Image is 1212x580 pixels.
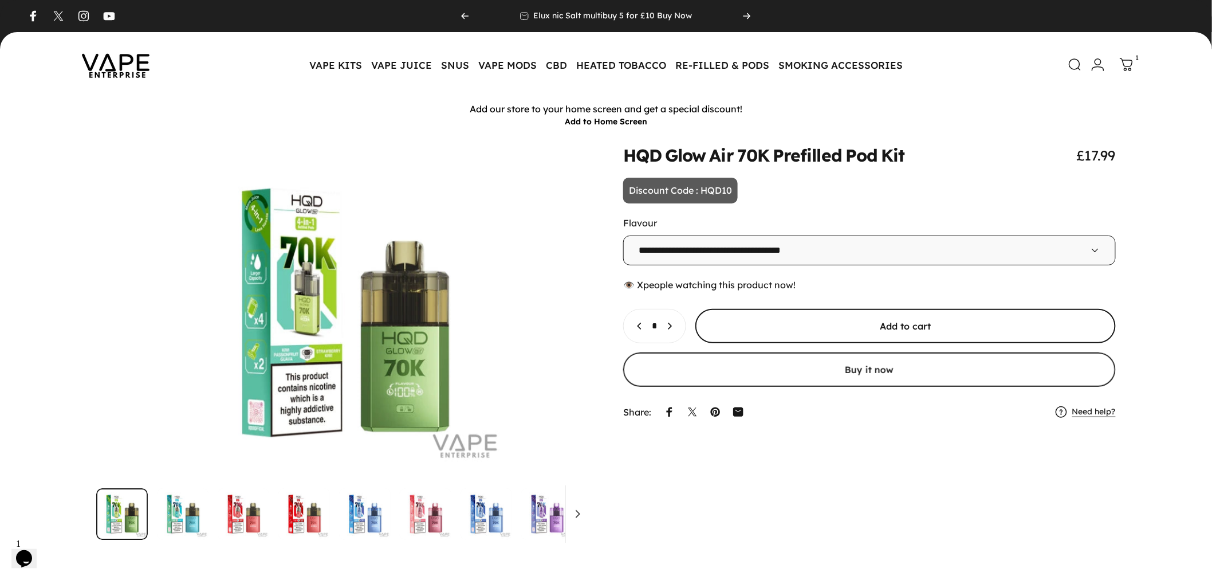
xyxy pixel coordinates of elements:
[521,488,573,540] img: Purple HQD Glow vape device and packaging on a white background
[461,488,512,540] img: HQD Glow vape device and packaging on a white background
[218,488,269,540] button: Go to item
[305,53,367,77] summary: VAPE KITS
[623,352,1116,387] button: Buy it now
[218,488,269,540] img: HQD Glow vape device and packaging on a white background
[1077,147,1116,164] span: £17.99
[659,309,686,343] button: Increase quantity for HQD Glow Air 70K Prefilled Pod Kit
[157,488,208,540] img: HQD Glow vape device and packaging on a white background
[582,488,633,540] button: Go to item
[96,147,589,540] media-gallery: Gallery Viewer
[96,147,589,479] button: Open media 1 in modal
[737,147,769,164] animate-element: 70K
[400,488,451,540] button: Go to item
[474,53,541,77] summary: VAPE MODS
[461,488,512,540] button: Go to item
[624,309,650,343] button: Decrease quantity for HQD Glow Air 70K Prefilled Pod Kit
[96,488,148,540] button: Go to item
[11,534,48,569] iframe: chat widget
[623,407,651,417] p: Share:
[339,488,391,540] img: HQD Glow vape device and packaging on a white background
[96,488,148,540] img: HQD Glow vape device and packaging on a white background
[400,488,451,540] img: HQD Glow 70K vape device and packaging on a white background
[367,53,436,77] summary: VAPE JUICE
[541,53,572,77] summary: CBD
[339,488,391,540] button: Go to item
[665,147,706,164] animate-element: Glow
[623,178,738,204] p: Discount Code : HQD10
[882,147,905,164] animate-element: Kit
[1136,52,1139,63] cart-count: 1 item
[565,116,647,127] button: Add to Home Screen
[436,53,474,77] summary: SNUS
[671,53,774,77] summary: RE-FILLED & PODS
[623,279,1116,291] div: 👁️ people watching this product now!
[845,147,877,164] animate-element: Pod
[3,103,1209,115] p: Add our store to your home screen and get a special discount!
[157,488,208,540] button: Go to item
[1072,407,1116,417] a: Need help?
[278,488,330,540] img: HQD Glow vape device and packaging on a white background
[695,309,1116,343] button: Add to cart
[521,488,573,540] button: Go to item
[572,53,671,77] summary: HEATED TOBACCO
[1114,52,1139,77] a: 1 item
[64,38,167,92] img: Vape Enterprise
[278,488,330,540] button: Go to item
[305,53,907,77] nav: Primary
[582,488,633,540] img: HQD Glow vape device and packaging on a white background
[623,217,657,229] label: Flavour
[623,147,662,164] animate-element: HQD
[533,11,692,21] p: Elux nic Salt multibuy 5 for £10 Buy Now
[774,53,907,77] summary: SMOKING ACCESSORIES
[773,147,842,164] animate-element: Prefilled
[710,147,734,164] animate-element: Air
